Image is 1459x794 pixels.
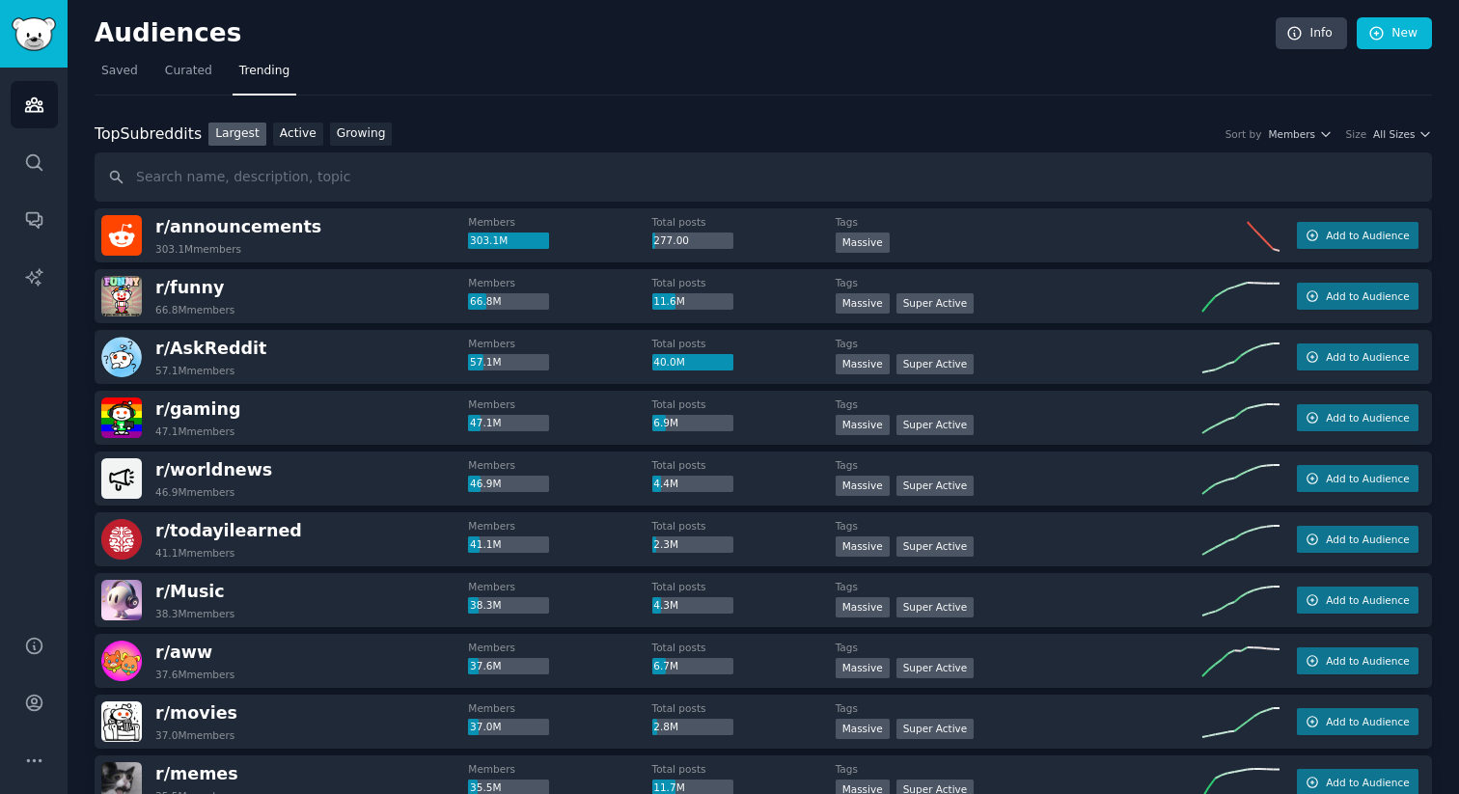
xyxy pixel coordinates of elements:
[155,217,321,236] span: r/ announcements
[652,233,733,250] div: 277.00
[1326,593,1409,607] span: Add to Audience
[652,536,733,554] div: 2.3M
[468,215,651,229] dt: Members
[1297,283,1418,310] button: Add to Audience
[652,397,836,411] dt: Total posts
[468,762,651,776] dt: Members
[155,703,237,723] span: r/ movies
[468,415,549,432] div: 47.1M
[155,521,302,540] span: r/ todayilearned
[155,728,234,742] div: 37.0M members
[836,233,890,253] div: Massive
[95,56,145,96] a: Saved
[896,719,975,739] div: Super Active
[836,476,890,496] div: Massive
[836,597,890,617] div: Massive
[95,123,202,147] div: Top Subreddits
[95,152,1432,202] input: Search name, description, topic
[468,293,549,311] div: 66.8M
[1225,127,1262,141] div: Sort by
[1326,715,1409,728] span: Add to Audience
[652,354,733,371] div: 40.0M
[652,476,733,493] div: 4.4M
[652,337,836,350] dt: Total posts
[155,399,241,419] span: r/ gaming
[155,546,234,560] div: 41.1M members
[836,580,1202,593] dt: Tags
[836,519,1202,533] dt: Tags
[652,580,836,593] dt: Total posts
[1373,127,1432,141] button: All Sizes
[652,215,836,229] dt: Total posts
[836,415,890,435] div: Massive
[101,641,142,681] img: aww
[101,519,142,560] img: todayilearned
[652,701,836,715] dt: Total posts
[652,719,733,736] div: 2.8M
[468,519,651,533] dt: Members
[468,641,651,654] dt: Members
[1297,404,1418,431] button: Add to Audience
[468,397,651,411] dt: Members
[468,536,549,554] div: 41.1M
[652,641,836,654] dt: Total posts
[468,233,549,250] div: 303.1M
[101,63,138,80] span: Saved
[468,580,651,593] dt: Members
[896,536,975,557] div: Super Active
[1268,127,1332,141] button: Members
[101,276,142,316] img: funny
[273,123,323,147] a: Active
[101,701,142,742] img: movies
[155,485,234,499] div: 46.9M members
[101,215,142,256] img: announcements
[652,458,836,472] dt: Total posts
[652,762,836,776] dt: Total posts
[468,354,549,371] div: 57.1M
[155,764,238,783] span: r/ memes
[155,364,234,377] div: 57.1M members
[1297,587,1418,614] button: Add to Audience
[1268,127,1315,141] span: Members
[468,597,549,615] div: 38.3M
[836,701,1202,715] dt: Tags
[652,293,733,311] div: 11.6M
[155,339,266,358] span: r/ AskReddit
[1297,647,1418,674] button: Add to Audience
[896,597,975,617] div: Super Active
[1326,472,1409,485] span: Add to Audience
[468,701,651,715] dt: Members
[1346,127,1367,141] div: Size
[836,276,1202,289] dt: Tags
[155,668,234,681] div: 37.6M members
[468,658,549,675] div: 37.6M
[1276,17,1347,50] a: Info
[1297,526,1418,553] button: Add to Audience
[1326,289,1409,303] span: Add to Audience
[158,56,219,96] a: Curated
[1297,465,1418,492] button: Add to Audience
[468,276,651,289] dt: Members
[12,17,56,51] img: GummySearch logo
[1326,776,1409,789] span: Add to Audience
[836,354,890,374] div: Massive
[155,242,241,256] div: 303.1M members
[836,641,1202,654] dt: Tags
[165,63,212,80] span: Curated
[896,354,975,374] div: Super Active
[95,18,1276,49] h2: Audiences
[1326,654,1409,668] span: Add to Audience
[155,424,234,438] div: 47.1M members
[208,123,266,147] a: Largest
[836,458,1202,472] dt: Tags
[101,580,142,620] img: Music
[155,607,234,620] div: 38.3M members
[101,337,142,377] img: AskReddit
[101,458,142,499] img: worldnews
[652,415,733,432] div: 6.9M
[652,519,836,533] dt: Total posts
[1326,411,1409,424] span: Add to Audience
[836,536,890,557] div: Massive
[330,123,393,147] a: Growing
[836,658,890,678] div: Massive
